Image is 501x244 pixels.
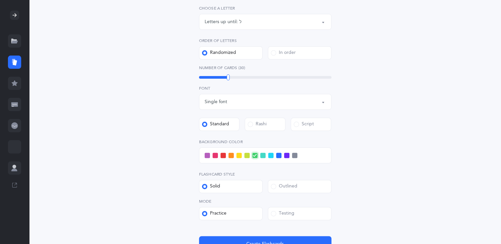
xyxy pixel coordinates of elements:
[271,50,296,56] div: In order
[199,5,331,11] label: Choose a letter
[199,85,331,91] label: Font
[205,19,239,25] div: Letters up until:
[199,65,331,71] label: Number of Cards (30)
[271,183,297,190] div: Outlined
[205,99,227,105] div: Single font
[202,210,226,217] div: Practice
[248,121,267,128] div: Rashi
[199,171,331,177] label: Flashcard Style
[199,94,331,110] button: Single font
[202,50,236,56] div: Randomized
[294,121,314,128] div: Script
[199,139,331,145] label: Background color
[271,210,294,217] div: Testing
[199,14,331,30] button: ל
[199,38,331,44] label: Order of letters
[199,198,331,204] label: Mode
[239,19,241,25] div: ל
[202,183,220,190] div: Solid
[202,121,229,128] div: Standard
